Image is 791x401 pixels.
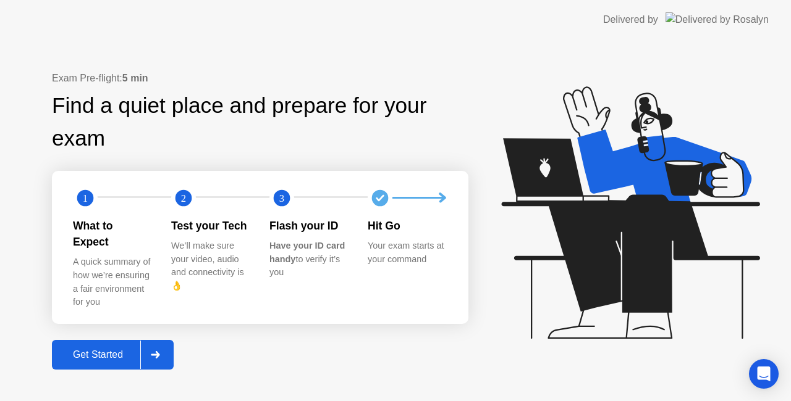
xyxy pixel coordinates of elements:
div: Hit Go [368,218,446,234]
b: 5 min [122,73,148,83]
div: Your exam starts at your command [368,239,446,266]
div: Open Intercom Messenger [749,359,779,389]
text: 1 [83,192,88,204]
text: 2 [181,192,186,204]
button: Get Started [52,340,174,370]
div: Exam Pre-flight: [52,71,468,86]
img: Delivered by Rosalyn [666,12,769,27]
div: Test your Tech [171,218,250,234]
div: Find a quiet place and prepare for your exam [52,89,468,155]
div: Delivered by [603,12,658,27]
div: Get Started [56,349,140,360]
div: We’ll make sure your video, audio and connectivity is 👌 [171,239,250,292]
div: to verify it’s you [269,239,348,279]
div: What to Expect [73,218,151,250]
div: Flash your ID [269,218,348,234]
text: 3 [279,192,284,204]
b: Have your ID card handy [269,241,345,264]
div: A quick summary of how we’re ensuring a fair environment for you [73,255,151,308]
